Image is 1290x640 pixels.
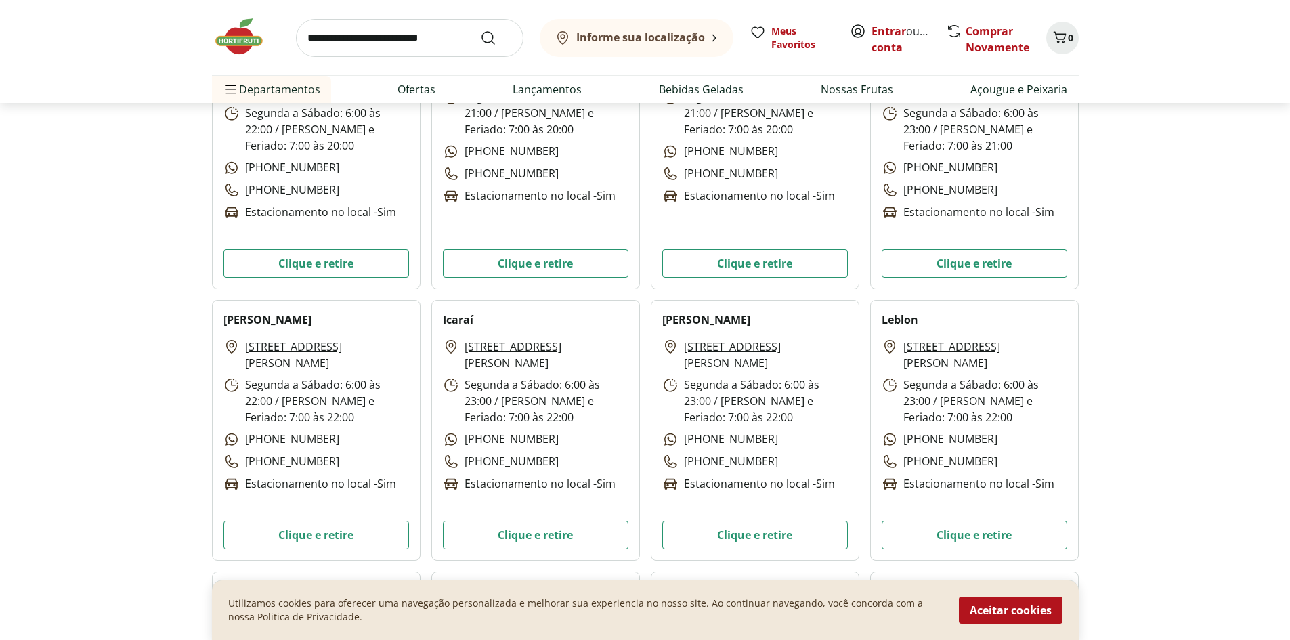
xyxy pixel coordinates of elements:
[662,165,778,182] p: [PHONE_NUMBER]
[771,24,834,51] span: Meus Favoritos
[228,597,943,624] p: Utilizamos cookies para oferecer uma navegação personalizada e melhorar sua experiencia no nosso ...
[662,143,778,160] p: [PHONE_NUMBER]
[662,188,835,205] p: Estacionamento no local - Sim
[576,30,705,45] b: Informe sua localização
[223,453,339,470] p: [PHONE_NUMBER]
[882,312,918,328] h2: Leblon
[540,19,733,57] button: Informe sua localização
[662,475,835,492] p: Estacionamento no local - Sim
[443,188,616,205] p: Estacionamento no local - Sim
[750,24,834,51] a: Meus Favoritos
[882,159,997,176] p: [PHONE_NUMBER]
[480,30,513,46] button: Submit Search
[882,431,997,448] p: [PHONE_NUMBER]
[662,249,848,278] button: Clique e retire
[443,377,628,425] p: Segunda a Sábado: 6:00 às 23:00 / [PERSON_NAME] e Feriado: 7:00 às 22:00
[662,521,848,549] button: Clique e retire
[296,19,523,57] input: search
[882,377,1067,425] p: Segunda a Sábado: 6:00 às 23:00 / [PERSON_NAME] e Feriado: 7:00 às 22:00
[223,377,409,425] p: Segunda a Sábado: 6:00 às 22:00 / [PERSON_NAME] e Feriado: 7:00 às 22:00
[872,23,932,56] span: ou
[212,16,280,57] img: Hortifruti
[443,249,628,278] button: Clique e retire
[662,377,848,425] p: Segunda a Sábado: 6:00 às 23:00 / [PERSON_NAME] e Feriado: 7:00 às 22:00
[223,312,311,328] h2: [PERSON_NAME]
[443,165,559,182] p: [PHONE_NUMBER]
[882,182,997,198] p: [PHONE_NUMBER]
[1046,22,1079,54] button: Carrinho
[662,312,750,328] h2: [PERSON_NAME]
[443,89,628,137] p: Segunda a Sábado: 6:00 às 21:00 / [PERSON_NAME] e Feriado: 7:00 às 20:00
[443,475,616,492] p: Estacionamento no local - Sim
[882,453,997,470] p: [PHONE_NUMBER]
[882,521,1067,549] button: Clique e retire
[513,81,582,98] a: Lançamentos
[966,24,1029,55] a: Comprar Novamente
[223,249,409,278] button: Clique e retire
[1068,31,1073,44] span: 0
[872,24,906,39] a: Entrar
[684,339,848,371] a: [STREET_ADDRESS][PERSON_NAME]
[245,339,409,371] a: [STREET_ADDRESS][PERSON_NAME]
[659,81,744,98] a: Bebidas Geladas
[662,453,778,470] p: [PHONE_NUMBER]
[882,249,1067,278] button: Clique e retire
[443,453,559,470] p: [PHONE_NUMBER]
[223,521,409,549] button: Clique e retire
[223,73,320,106] span: Departamentos
[970,81,1067,98] a: Açougue e Peixaria
[465,339,628,371] a: [STREET_ADDRESS][PERSON_NAME]
[223,159,339,176] p: [PHONE_NUMBER]
[223,475,396,492] p: Estacionamento no local - Sim
[872,24,946,55] a: Criar conta
[223,73,239,106] button: Menu
[959,597,1062,624] button: Aceitar cookies
[821,81,893,98] a: Nossas Frutas
[662,431,778,448] p: [PHONE_NUMBER]
[443,143,559,160] p: [PHONE_NUMBER]
[223,105,409,154] p: Segunda a Sábado: 6:00 às 22:00 / [PERSON_NAME] e Feriado: 7:00 às 20:00
[397,81,435,98] a: Ofertas
[443,521,628,549] button: Clique e retire
[223,431,339,448] p: [PHONE_NUMBER]
[882,204,1054,221] p: Estacionamento no local - Sim
[882,475,1054,492] p: Estacionamento no local - Sim
[443,312,473,328] h2: Icaraí
[223,182,339,198] p: [PHONE_NUMBER]
[882,105,1067,154] p: Segunda a Sábado: 6:00 às 23:00 / [PERSON_NAME] e Feriado: 7:00 às 21:00
[223,204,396,221] p: Estacionamento no local - Sim
[443,431,559,448] p: [PHONE_NUMBER]
[903,339,1067,371] a: [STREET_ADDRESS][PERSON_NAME]
[662,89,848,137] p: Segunda a Sábado: 7:00 às 21:00 / [PERSON_NAME] e Feriado: 7:00 às 20:00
